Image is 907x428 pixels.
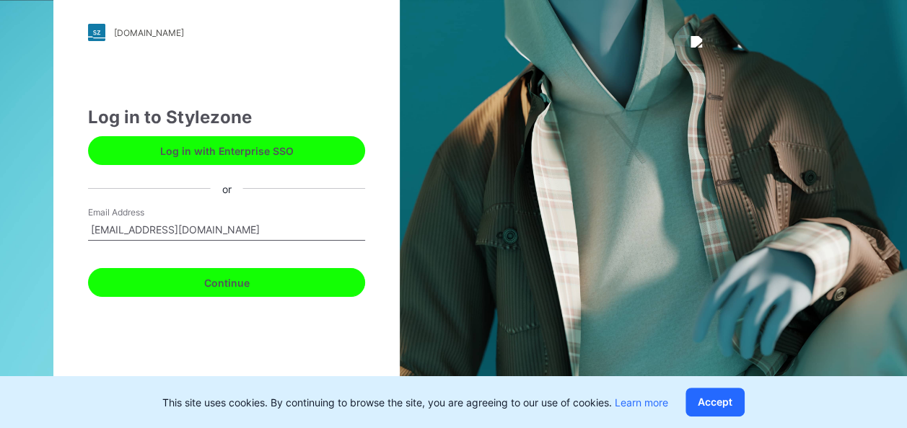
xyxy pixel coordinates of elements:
[88,104,365,130] div: Log in to Stylezone
[685,388,745,416] button: Accept
[615,396,668,409] a: Learn more
[211,181,243,196] div: or
[88,268,365,297] button: Continue
[88,136,365,165] button: Log in with Enterprise SSO
[88,219,365,241] input: Enter your email
[691,36,871,48] img: browzwear-logo.e42bd6dac1945053ebaf764b6aa21510.svg
[162,395,668,410] p: This site uses cookies. By continuing to browse the site, you are agreeing to our use of cookies.
[88,206,189,219] label: Email Address
[114,27,184,38] div: [DOMAIN_NAME]
[88,24,365,41] a: [DOMAIN_NAME]
[88,24,105,41] img: stylezone-logo.562084cfcfab977791bfbf7441f1a819.svg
